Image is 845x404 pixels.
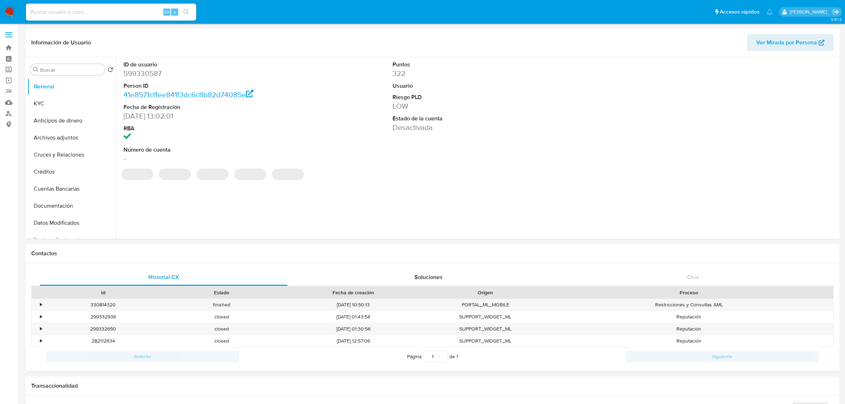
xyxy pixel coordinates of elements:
[27,197,116,214] button: Documentación
[49,301,157,308] div: 330814320
[234,169,266,180] span: ‌
[27,129,116,146] button: Archivos adjuntos
[393,101,565,111] dd: LOW
[40,301,42,308] div: •
[46,351,239,362] button: Anterior
[393,115,565,122] dt: Estado de la cuenta
[124,154,296,164] dd: -
[44,335,162,347] div: 282112634
[31,250,834,257] h1: Contactos
[720,8,759,16] span: Accesos rápidos
[162,335,280,347] div: closed
[393,93,565,101] dt: Riesgo PLD
[832,8,840,16] a: Salir
[544,311,833,323] div: Reputación
[393,122,565,132] dd: Desactivada
[121,169,153,180] span: ‌
[124,69,296,78] dd: 599330587
[27,146,116,163] button: Cruces y Relaciones
[162,311,280,323] div: closed
[687,273,699,281] span: Chat
[124,125,296,132] dt: RBA
[756,34,817,51] span: Ver Mirada por Persona
[40,326,42,332] div: •
[407,351,458,362] span: Página de
[108,67,113,75] button: Volver al orden por defecto
[415,273,443,281] span: Soluciones
[27,231,116,249] button: Devices Geolocation
[167,289,275,296] div: Estado
[162,299,280,311] div: finished
[33,67,39,72] button: Buscar
[174,9,176,15] span: s
[393,82,565,90] dt: Usuario
[26,7,196,17] input: Buscar usuario o caso...
[27,180,116,197] button: Cuentas Bancarias
[148,273,179,281] span: Historial CX
[197,169,229,180] span: ‌
[27,95,116,112] button: KYC
[456,353,458,360] span: 1
[426,323,544,335] div: SUPPORT_WIDGET_ML
[164,9,170,15] span: Alt
[544,323,833,335] div: Reputación
[44,323,162,335] div: 299332650
[49,289,157,296] div: Id
[179,7,193,17] button: search-icon
[159,169,191,180] span: ‌
[124,146,296,154] dt: Número de cuenta
[124,61,296,69] dt: ID de usuario
[40,338,42,344] div: •
[626,351,819,362] button: Siguiente
[393,61,565,69] dt: Puntos
[286,289,421,296] div: Fecha de creación
[272,169,304,180] span: ‌
[124,89,253,100] a: 41e8571cf1ee841f3dc6c8b82d74085e
[40,67,102,73] input: Buscar
[124,82,296,90] dt: Person ID
[124,111,296,121] dd: [DATE] 13:02:01
[393,69,565,78] dd: 322
[31,382,834,389] h1: Transaccionalidad
[747,34,834,51] button: Ver Mirada por Persona
[281,335,426,347] div: [DATE] 12:57:06
[426,299,544,311] div: PORTAL_ML_MOBILE
[162,323,280,335] div: closed
[281,323,426,335] div: [DATE] 01:30:56
[767,9,773,15] a: Notificaciones
[124,103,296,111] dt: Fecha de Registración
[44,311,162,323] div: 299332936
[281,311,426,323] div: [DATE] 01:43:54
[790,9,830,15] p: felipe.cayon@mercadolibre.com
[544,335,833,347] div: Reputación
[27,214,116,231] button: Datos Modificados
[544,299,833,311] div: Restricciones y Consultas AML
[31,39,91,46] h1: Información de Usuario
[27,78,116,95] button: General
[426,335,544,347] div: SUPPORT_WIDGET_ML
[27,112,116,129] button: Anticipos de dinero
[431,289,539,296] div: Origen
[549,289,828,296] div: Proceso
[40,313,42,320] div: •
[27,163,116,180] button: Créditos
[281,299,426,311] div: [DATE] 10:50:13
[426,311,544,323] div: SUPPORT_WIDGET_ML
